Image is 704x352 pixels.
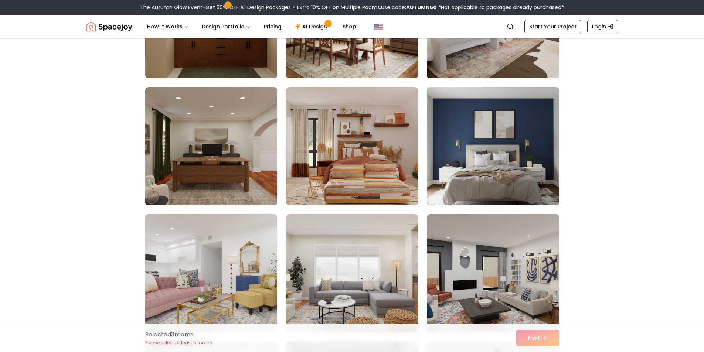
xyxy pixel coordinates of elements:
img: Room room-24 [427,214,559,332]
b: AUTUMN50 [406,4,437,11]
img: Room room-22 [145,214,277,332]
nav: Main [141,19,362,34]
img: Room room-19 [145,87,277,205]
img: Room room-20 [286,87,418,205]
button: Design Portfolio [196,19,256,34]
a: Shop [337,19,362,34]
span: *Not applicable to packages already purchased* [437,4,564,11]
img: United States [374,22,383,31]
a: Pricing [258,19,288,34]
img: Spacejoy Logo [86,19,132,34]
img: Room room-23 [286,214,418,332]
nav: Global [86,15,618,38]
p: Selected 3 room s [145,330,212,339]
p: Please select at least 5 rooms [145,340,212,346]
a: Start Your Project [524,20,581,33]
div: The Autumn Glow Event-Get 50% OFF All Design Packages + Extra 10% OFF on Multiple Rooms. [140,4,564,11]
a: Login [587,20,618,33]
button: How It Works [141,19,194,34]
a: AI Design [289,19,335,34]
img: Room room-21 [424,84,562,208]
a: Spacejoy [86,19,132,34]
span: Use code: [381,4,437,11]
